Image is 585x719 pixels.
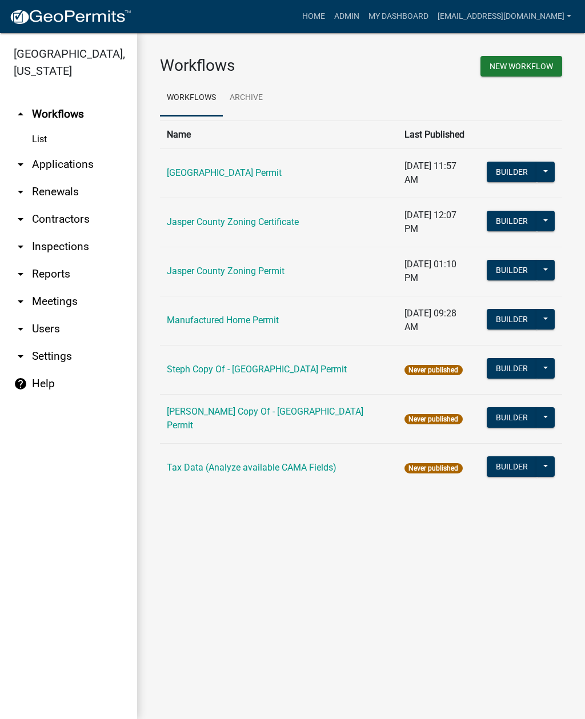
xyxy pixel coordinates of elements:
[14,212,27,226] i: arrow_drop_down
[14,350,27,363] i: arrow_drop_down
[14,322,27,336] i: arrow_drop_down
[364,6,433,27] a: My Dashboard
[167,167,282,178] a: [GEOGRAPHIC_DATA] Permit
[404,210,456,234] span: [DATE] 12:07 PM
[487,309,537,330] button: Builder
[487,162,537,182] button: Builder
[167,406,363,431] a: [PERSON_NAME] Copy Of - [GEOGRAPHIC_DATA] Permit
[160,56,352,75] h3: Workflows
[167,462,336,473] a: Tax Data (Analyze available CAMA Fields)
[14,107,27,121] i: arrow_drop_up
[14,377,27,391] i: help
[14,240,27,254] i: arrow_drop_down
[433,6,576,27] a: [EMAIL_ADDRESS][DOMAIN_NAME]
[14,295,27,308] i: arrow_drop_down
[487,260,537,280] button: Builder
[404,259,456,283] span: [DATE] 01:10 PM
[167,266,285,276] a: Jasper County Zoning Permit
[167,315,279,326] a: Manufactured Home Permit
[160,80,223,117] a: Workflows
[223,80,270,117] a: Archive
[160,120,398,148] th: Name
[487,407,537,428] button: Builder
[14,158,27,171] i: arrow_drop_down
[480,56,562,77] button: New Workflow
[404,463,462,473] span: Never published
[330,6,364,27] a: Admin
[298,6,330,27] a: Home
[167,216,299,227] a: Jasper County Zoning Certificate
[14,185,27,199] i: arrow_drop_down
[14,267,27,281] i: arrow_drop_down
[404,414,462,424] span: Never published
[487,211,537,231] button: Builder
[404,160,456,185] span: [DATE] 11:57 AM
[167,364,347,375] a: Steph Copy Of - [GEOGRAPHIC_DATA] Permit
[398,120,479,148] th: Last Published
[487,358,537,379] button: Builder
[404,308,456,332] span: [DATE] 09:28 AM
[487,456,537,477] button: Builder
[404,365,462,375] span: Never published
